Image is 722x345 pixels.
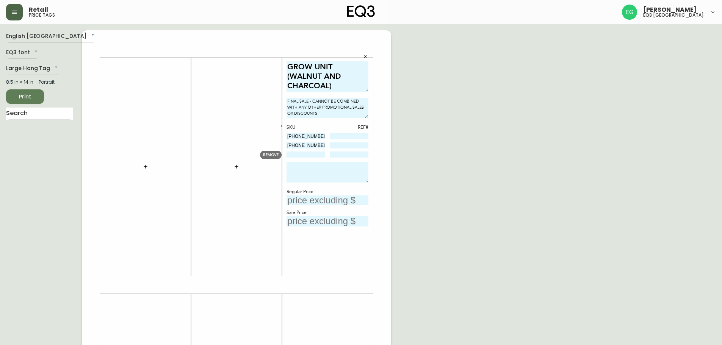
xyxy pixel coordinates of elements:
span: REMOVE [263,152,279,158]
div: EQ3 font [6,47,39,59]
div: Regular Price [287,189,368,195]
h5: eq3 [GEOGRAPHIC_DATA] [643,13,704,17]
input: Search [6,108,73,120]
div: Large Hang Tag [6,62,59,75]
h5: price tags [29,13,55,17]
div: REF# [330,124,369,131]
span: [PERSON_NAME] [643,7,697,13]
span: Retail [29,7,48,13]
div: Sale Price [287,209,368,216]
div: SKU [287,124,325,131]
img: logo [347,5,375,17]
textarea: FINAL SALE - CANNOT BE COMBINED WITH ANY OTHER PROMOTIONAL SALES OR DISCOUNTS [287,98,368,118]
input: price excluding $ [287,216,368,226]
div: English [GEOGRAPHIC_DATA] [6,30,96,43]
input: price excluding $ [287,195,368,206]
textarea: GROW UNIT (WALNUT AND CHARCOAL) [287,61,368,92]
div: 8.5 in × 14 in – Portrait [6,79,73,86]
button: Print [6,89,44,104]
span: Print [12,92,38,101]
img: db11c1629862fe82d63d0774b1b54d2b [622,5,637,20]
